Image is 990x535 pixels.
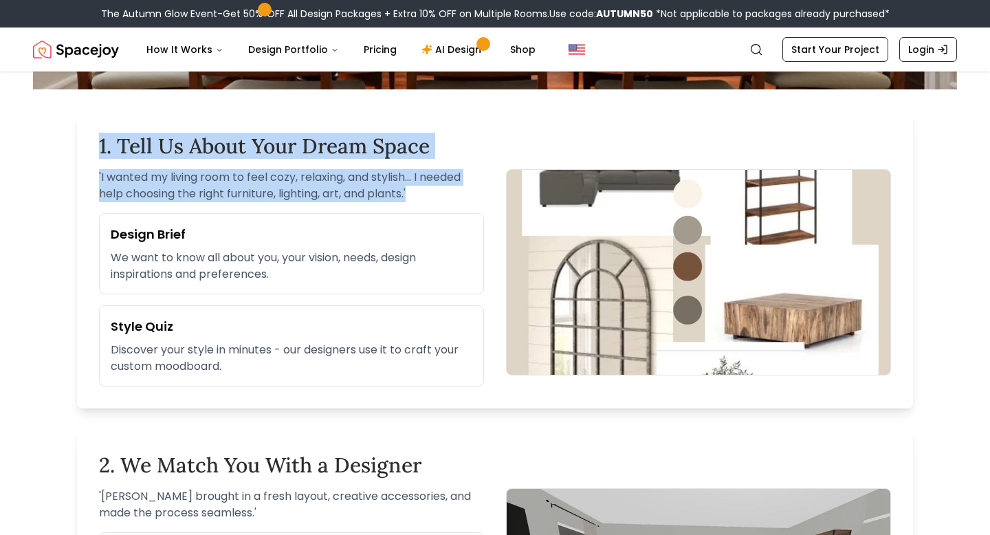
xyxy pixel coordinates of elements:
p: Discover your style in minutes - our designers use it to craft your custom moodboard. [111,342,472,375]
nav: Main [135,36,547,63]
p: ' I wanted my living room to feel cozy, relaxing, and stylish... I needed help choosing the right... [99,169,484,202]
img: United States [569,41,585,58]
h2: 1. Tell Us About Your Dream Space [99,133,891,158]
p: ' [PERSON_NAME] brought in a fresh layout, creative accessories, and made the process seamless. ' [99,488,484,521]
a: Start Your Project [782,37,888,62]
a: Shop [499,36,547,63]
nav: Global [33,28,957,72]
a: Login [899,37,957,62]
b: AUTUMN50 [596,7,653,21]
p: We want to know all about you, your vision, needs, design inspirations and preferences. [111,250,472,283]
h2: 2. We Match You With a Designer [99,452,891,477]
button: Design Portfolio [237,36,350,63]
a: AI Design [410,36,496,63]
span: Use code: [549,7,653,21]
button: How It Works [135,36,234,63]
span: *Not applicable to packages already purchased* [653,7,890,21]
div: The Autumn Glow Event-Get 50% OFF All Design Packages + Extra 10% OFF on Multiple Rooms. [101,7,890,21]
img: Design brief form [506,169,891,375]
a: Pricing [353,36,408,63]
h3: Style Quiz [111,317,472,336]
h3: Design Brief [111,225,472,244]
img: Spacejoy Logo [33,36,119,63]
a: Spacejoy [33,36,119,63]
